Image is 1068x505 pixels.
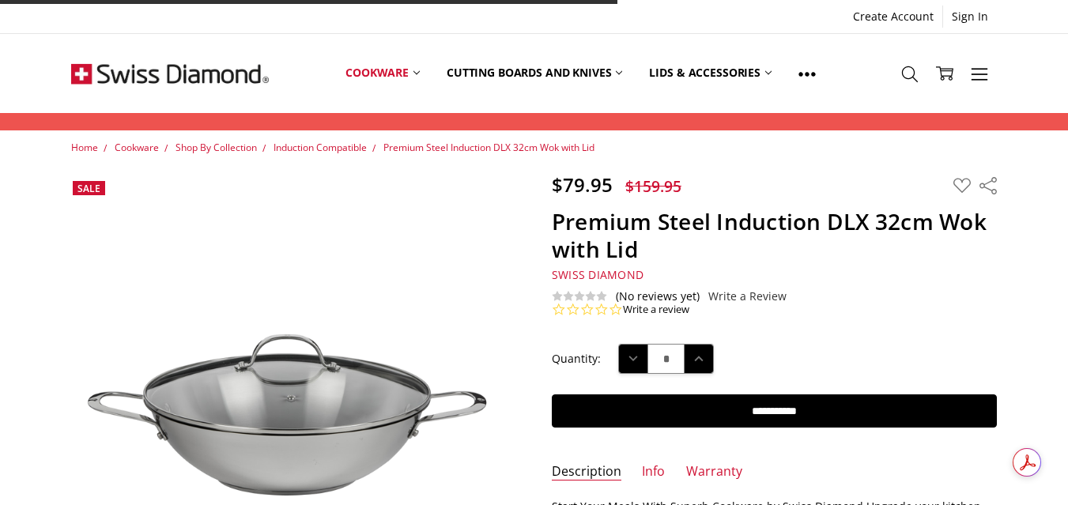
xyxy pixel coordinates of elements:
a: Shop By Collection [175,141,257,154]
span: $79.95 [552,171,613,198]
span: (No reviews yet) [616,290,700,303]
a: Write a review [623,303,689,317]
a: Cutting boards and knives [433,38,636,108]
a: Create Account [844,6,942,28]
a: Cookware [115,141,159,154]
a: Sign In [943,6,997,28]
img: Free Shipping On Every Order [71,34,269,113]
span: Swiss Diamond [552,267,643,282]
a: Home [71,141,98,154]
span: Sale [77,182,100,195]
a: Lids & Accessories [636,38,784,108]
a: Write a Review [708,290,787,303]
a: Info [642,463,665,481]
label: Quantity: [552,350,601,367]
a: Premium Steel Induction DLX 32cm Wok with Lid [383,141,594,154]
a: Cookware [332,38,433,108]
a: Description [552,463,621,481]
a: Induction Compatible [274,141,367,154]
a: Warranty [686,463,742,481]
span: $159.95 [625,175,681,197]
a: Show All [785,38,829,109]
h1: Premium Steel Induction DLX 32cm Wok with Lid [552,208,997,263]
